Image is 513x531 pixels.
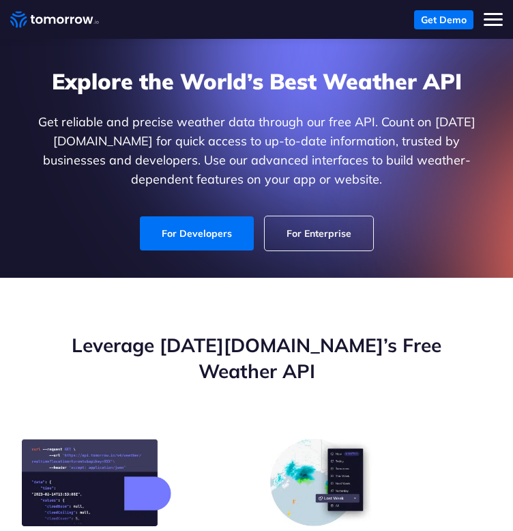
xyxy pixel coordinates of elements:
p: Get reliable and precise weather data through our free API. Count on [DATE][DOMAIN_NAME] for quic... [22,113,491,189]
button: Toggle mobile menu [484,10,503,29]
a: For Enterprise [265,216,373,250]
h1: Explore the World’s Best Weather API [22,66,491,96]
a: Home link [10,10,99,30]
a: Get Demo [414,10,473,29]
a: For Developers [140,216,254,250]
h2: Leverage [DATE][DOMAIN_NAME]’s Free Weather API [22,332,491,384]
